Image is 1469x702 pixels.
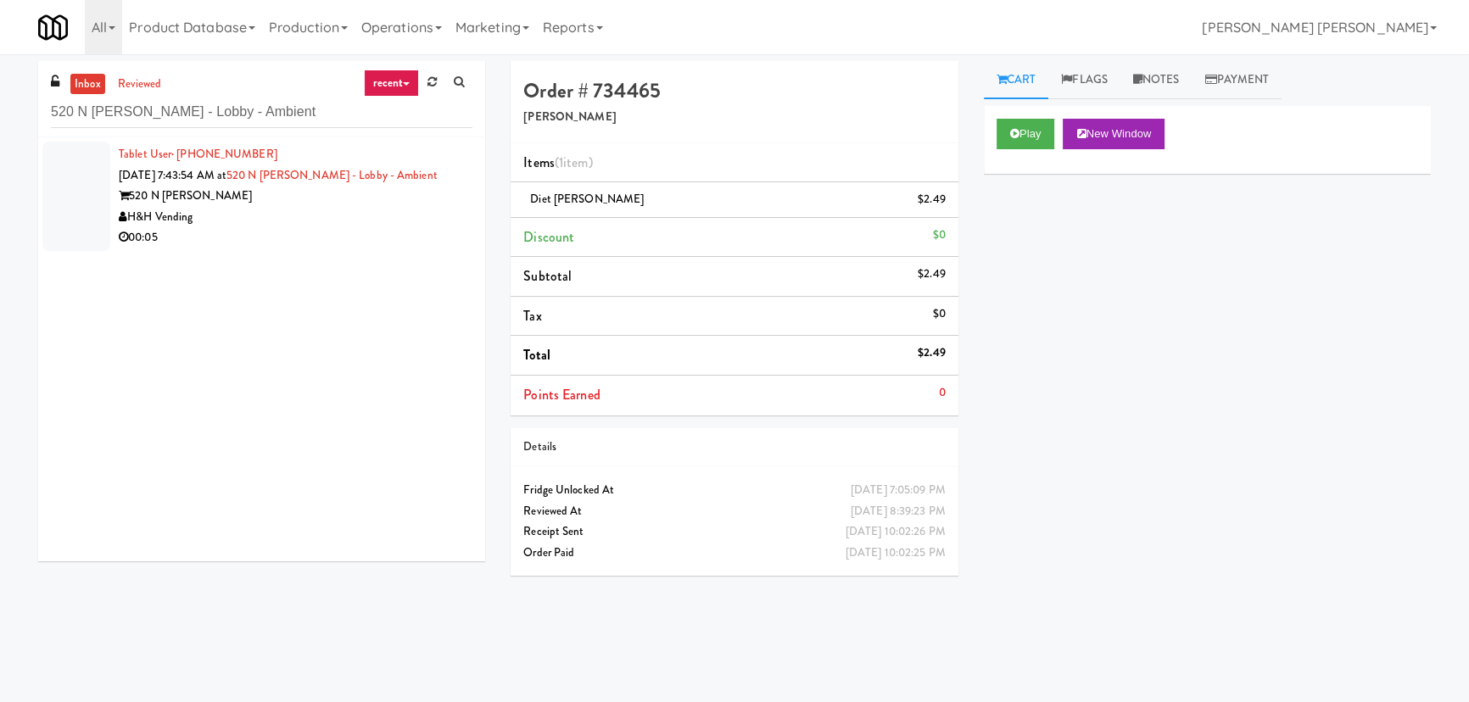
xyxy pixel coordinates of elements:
button: New Window [1063,119,1165,149]
span: · [PHONE_NUMBER] [171,146,277,162]
span: Discount [523,227,574,247]
ng-pluralize: item [563,153,588,172]
div: H&H Vending [119,207,472,228]
a: inbox [70,74,105,95]
a: 520 N [PERSON_NAME] - Lobby - Ambient [226,167,438,183]
div: Details [523,437,945,458]
div: $0 [932,225,945,246]
span: [DATE] 7:43:54 AM at [119,167,226,183]
input: Search vision orders [51,97,472,128]
span: Subtotal [523,266,572,286]
a: reviewed [114,74,166,95]
div: [DATE] 10:02:26 PM [846,521,946,543]
div: Receipt Sent [523,521,945,543]
div: Reviewed At [523,501,945,522]
h5: [PERSON_NAME] [523,111,945,124]
a: Payment [1192,61,1282,99]
span: Tax [523,306,541,326]
div: [DATE] 8:39:23 PM [851,501,946,522]
a: Flags [1048,61,1120,99]
li: Tablet User· [PHONE_NUMBER][DATE] 7:43:54 AM at520 N [PERSON_NAME] - Lobby - Ambient520 N [PERSON... [38,137,485,255]
div: 00:05 [119,227,472,248]
span: (1 ) [555,153,593,172]
div: [DATE] 10:02:25 PM [846,543,946,564]
div: $2.49 [918,264,946,285]
a: recent [364,70,420,97]
span: Points Earned [523,385,600,404]
a: Tablet User· [PHONE_NUMBER] [119,146,277,162]
div: Order Paid [523,543,945,564]
h4: Order # 734465 [523,80,945,102]
div: Fridge Unlocked At [523,480,945,501]
span: Items [523,153,592,172]
div: 0 [939,382,946,404]
span: Diet [PERSON_NAME] [530,191,644,207]
div: 520 N [PERSON_NAME] [119,186,472,207]
img: Micromart [38,13,68,42]
div: $2.49 [918,189,946,210]
div: $2.49 [918,343,946,364]
a: Cart [984,61,1049,99]
span: Total [523,345,550,365]
div: $0 [932,304,945,325]
a: Notes [1120,61,1193,99]
div: [DATE] 7:05:09 PM [851,480,946,501]
button: Play [997,119,1055,149]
